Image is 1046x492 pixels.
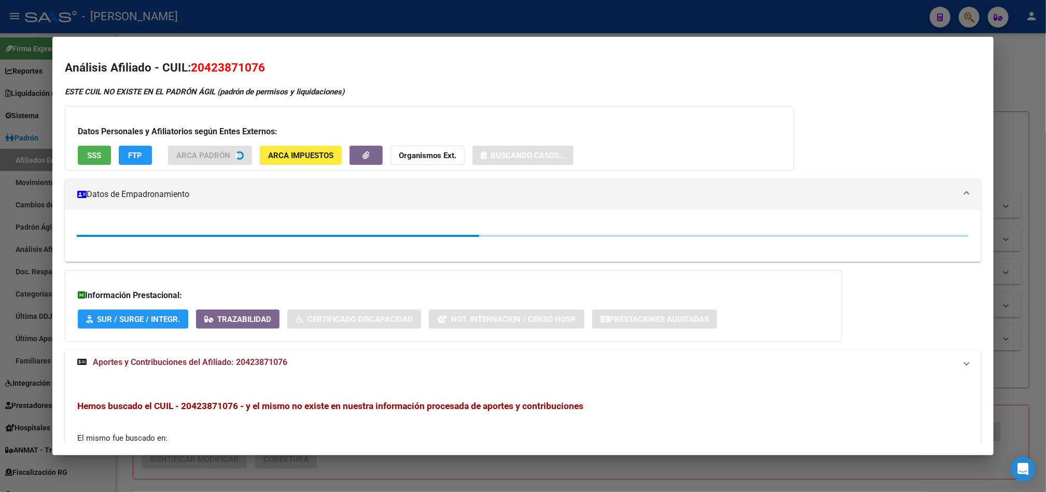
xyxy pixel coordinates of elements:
[65,87,344,96] strong: ESTE CUIL NO EXISTE EN EL PADRÓN ÁGIL (padrón de permisos y liquidaciones)
[399,151,456,160] strong: Organismos Ext.
[429,310,584,329] button: Not. Internacion / Censo Hosp.
[268,151,333,160] span: ARCA Impuestos
[260,146,342,165] button: ARCA Impuestos
[128,151,142,160] span: FTP
[191,61,265,74] span: 20423871076
[78,289,829,302] h3: Información Prestacional:
[390,146,465,165] button: Organismos Ext.
[65,59,981,77] h2: Análisis Afiliado - CUIL:
[78,125,781,138] h3: Datos Personales y Afiliatorios según Entes Externos:
[472,146,574,165] button: Buscando casos...
[119,146,152,165] button: FTP
[78,310,188,329] button: SUR / SURGE / INTEGR.
[97,315,180,324] span: SUR / SURGE / INTEGR.
[65,350,981,375] mat-expansion-panel-header: Aportes y Contribuciones del Afiliado: 20423871076
[592,310,717,329] button: Prestaciones Auditadas
[287,310,421,329] button: Certificado Discapacidad
[93,357,287,367] span: Aportes y Contribuciones del Afiliado: 20423871076
[77,188,956,201] mat-panel-title: Datos de Empadronamiento
[168,146,252,165] button: ARCA Padrón
[491,151,565,160] span: Buscando casos...
[308,315,413,324] span: Certificado Discapacidad
[77,401,583,411] span: Hemos buscado el CUIL - 20423871076 - y el mismo no existe en nuestra información procesada de ap...
[1011,457,1036,482] div: Open Intercom Messenger
[609,315,709,324] span: Prestaciones Auditadas
[87,151,101,160] span: SSS
[451,315,576,324] span: Not. Internacion / Censo Hosp.
[65,179,981,210] mat-expansion-panel-header: Datos de Empadronamiento
[78,146,111,165] button: SSS
[176,151,230,160] span: ARCA Padrón
[196,310,280,329] button: Trazabilidad
[217,315,271,324] span: Trazabilidad
[65,210,981,262] div: Datos de Empadronamiento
